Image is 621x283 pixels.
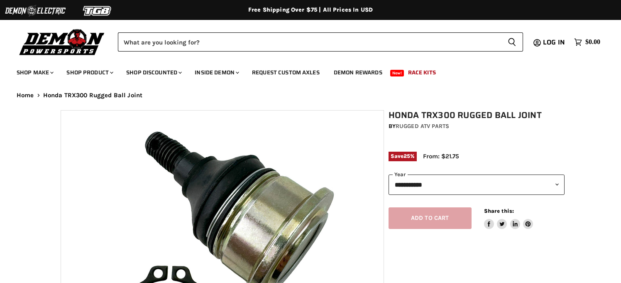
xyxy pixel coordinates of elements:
[543,37,565,47] span: Log in
[10,64,59,81] a: Shop Make
[328,64,389,81] a: Demon Rewards
[585,38,600,46] span: $0.00
[389,122,565,131] div: by
[118,32,501,52] input: Search
[570,36,604,48] a: $0.00
[402,64,442,81] a: Race Kits
[403,153,410,159] span: 25
[539,39,570,46] a: Log in
[423,153,459,160] span: From: $21.75
[390,70,404,76] span: New!
[10,61,598,81] ul: Main menu
[501,32,523,52] button: Search
[484,207,533,229] aside: Share this:
[4,3,66,19] img: Demon Electric Logo 2
[17,92,34,99] a: Home
[66,3,129,19] img: TGB Logo 2
[246,64,326,81] a: Request Custom Axles
[484,208,514,214] span: Share this:
[389,175,565,195] select: year
[17,27,108,57] img: Demon Powersports
[389,110,565,121] h1: Honda TRX300 Rugged Ball Joint
[389,152,417,161] span: Save %
[120,64,187,81] a: Shop Discounted
[118,32,523,52] form: Product
[60,64,118,81] a: Shop Product
[188,64,244,81] a: Inside Demon
[43,92,143,99] span: Honda TRX300 Rugged Ball Joint
[396,123,449,130] a: Rugged ATV Parts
